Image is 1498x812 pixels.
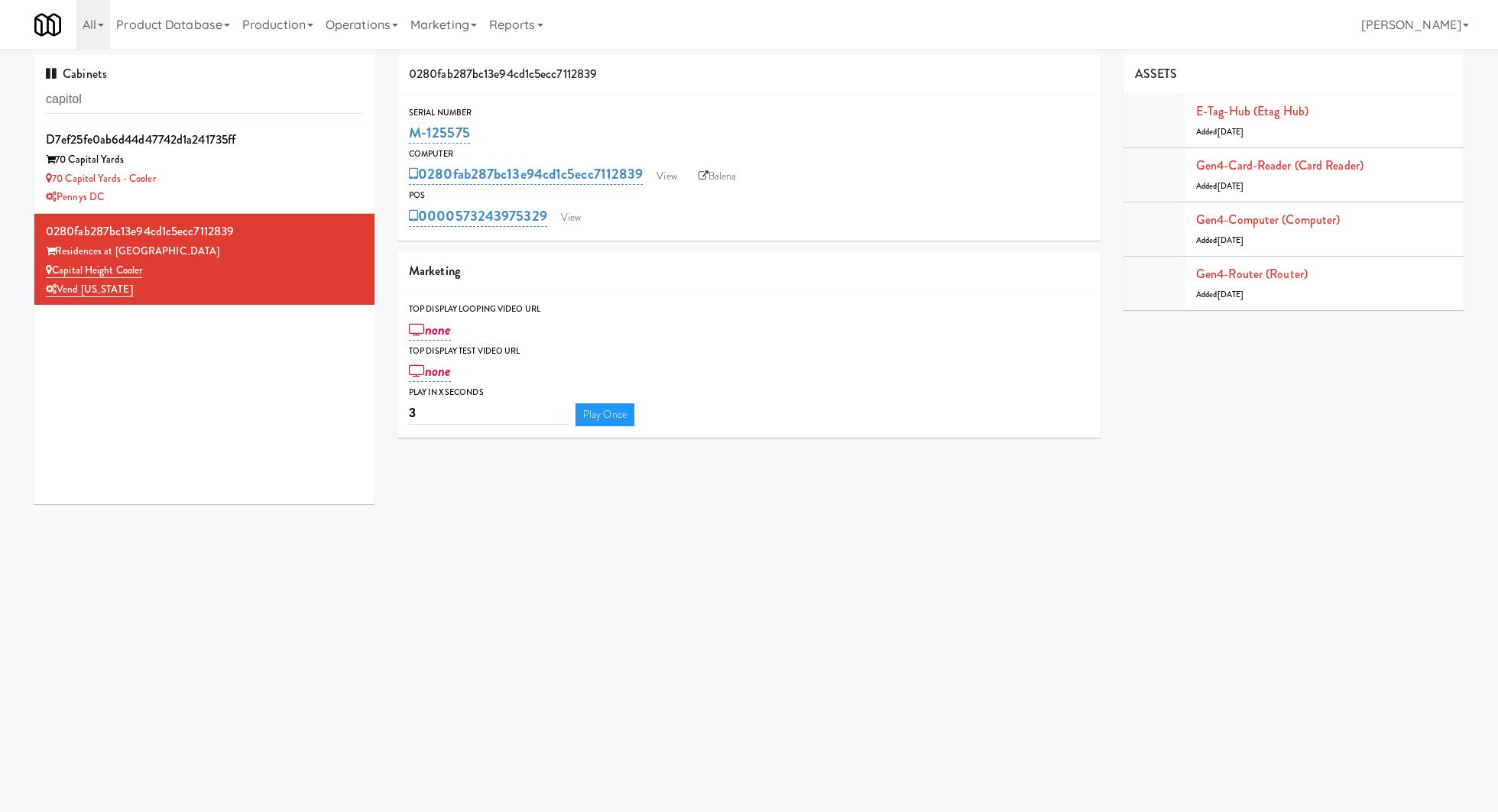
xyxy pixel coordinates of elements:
span: Added [1196,180,1243,192]
a: Gen4-computer (Computer) [1196,211,1340,228]
span: Added [1196,235,1243,246]
li: 0280fab287bc13e94cd1c5ecc7112839Residences at [GEOGRAPHIC_DATA] Capital Height CoolerVend [US_STATE] [34,214,374,305]
span: Cabinets [46,65,107,82]
span: [DATE] [1218,289,1244,300]
span: ASSETS [1135,65,1178,82]
div: 0280fab287bc13e94cd1c5ecc7112839 [397,55,1101,94]
a: Gen4-card-reader (Card Reader) [1196,157,1363,174]
a: 0000573243975329 [409,205,547,227]
div: Top Display Looping Video Url [409,302,1089,317]
div: d7ef25fe0ab6d44d47742d1a241735ff [46,128,363,151]
div: Top Display Test Video Url [409,344,1089,359]
span: Added [1196,289,1243,300]
div: 70 Capital Yards [46,150,363,170]
div: Residences at [GEOGRAPHIC_DATA] [46,242,363,261]
a: View [649,165,684,188]
img: Micromart [34,11,61,38]
a: 0280fab287bc13e94cd1c5ecc7112839 [409,163,643,185]
a: 70 Capitol Yards - Cooler [46,171,156,186]
a: none [409,319,451,341]
a: Vend [US_STATE] [46,282,133,297]
span: [DATE] [1218,235,1244,246]
a: Capital Height Cooler [46,263,142,278]
a: Balena [691,165,744,188]
a: View [553,206,588,229]
li: d7ef25fe0ab6d44d47742d1a241735ff70 Capital Yards 70 Capitol Yards - CoolerPennys DC [34,122,374,214]
span: Added [1196,126,1243,137]
div: 0280fab287bc13e94cd1c5ecc7112839 [46,220,363,243]
div: Serial Number [409,105,1089,121]
a: M-125575 [409,122,470,144]
input: Search cabinets [46,86,363,114]
div: Computer [409,147,1089,162]
span: [DATE] [1218,126,1244,137]
a: Gen4-router (Router) [1196,265,1308,283]
a: none [409,361,451,382]
a: E-tag-hub (Etag Hub) [1196,102,1308,120]
span: Marketing [409,262,460,280]
span: [DATE] [1218,180,1244,192]
a: Play Once [576,403,634,426]
a: Pennys DC [46,189,104,204]
div: Play in X seconds [409,385,1089,400]
div: POS [409,188,1089,203]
